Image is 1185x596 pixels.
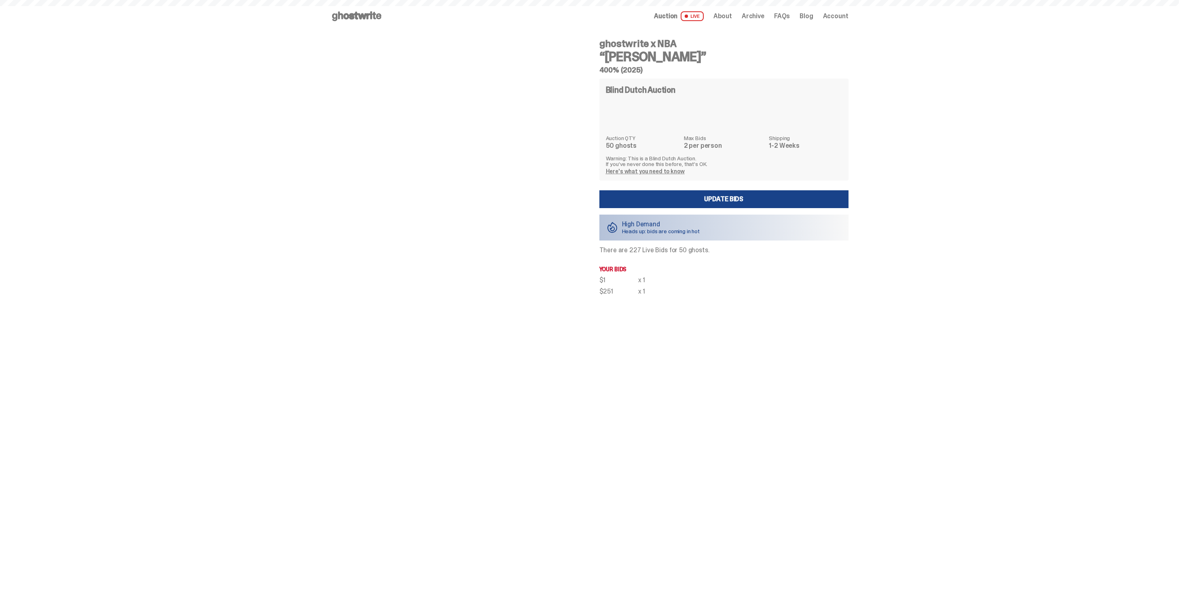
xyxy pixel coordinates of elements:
a: FAQs [774,13,790,19]
p: There are 227 Live Bids for 50 ghosts. [599,247,849,253]
p: Heads up: bids are coming in hot [622,228,700,234]
a: Blog [800,13,813,19]
a: Auction LIVE [654,11,703,21]
dt: Max Bids [684,135,764,141]
h4: Blind Dutch Auction [606,86,675,94]
div: x 1 [638,288,645,295]
dd: 50 ghosts [606,143,679,149]
a: Update Bids [599,190,849,208]
p: Warning: This is a Blind Dutch Auction. If you’ve never done this before, that’s OK. [606,155,842,167]
p: Your bids [599,266,849,272]
span: LIVE [681,11,704,21]
h4: ghostwrite x NBA [599,39,849,49]
p: High Demand [622,221,700,228]
dt: Auction QTY [606,135,679,141]
a: About [713,13,732,19]
div: $251 [599,288,638,295]
dd: 2 per person [684,143,764,149]
a: Archive [742,13,764,19]
a: Account [823,13,849,19]
span: Auction [654,13,677,19]
dt: Shipping [769,135,842,141]
div: $1 [599,277,638,283]
dd: 1-2 Weeks [769,143,842,149]
h3: “[PERSON_NAME]” [599,50,849,63]
h5: 400% (2025) [599,66,849,74]
div: x 1 [638,277,645,283]
a: Here's what you need to know [606,168,685,175]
